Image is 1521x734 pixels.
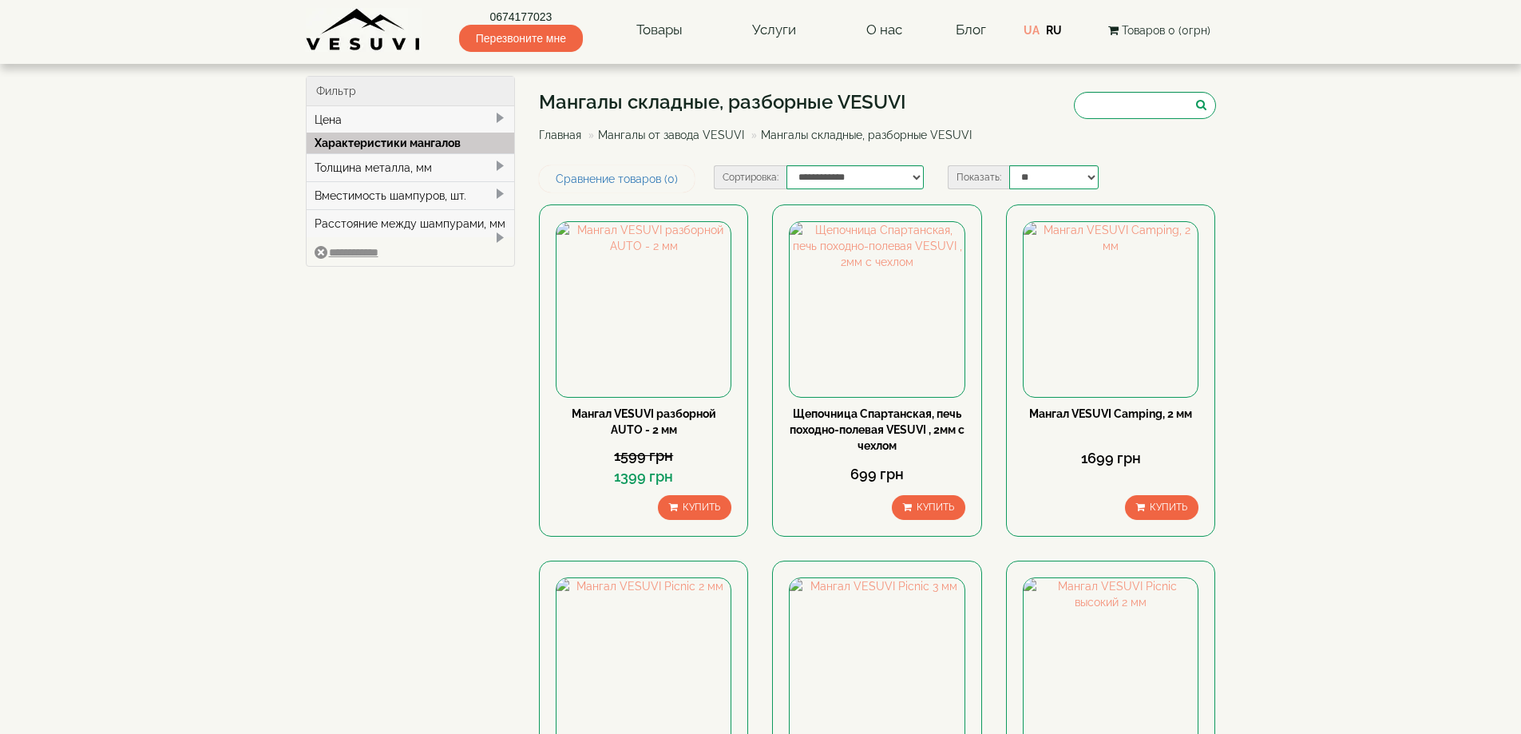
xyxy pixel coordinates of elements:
[598,129,744,141] a: Мангалы от завода VESUVI
[307,153,515,181] div: Толщина металла, мм
[459,25,583,52] span: Перезвоните мне
[1046,24,1062,37] a: RU
[307,77,515,106] div: Фильтр
[892,495,965,520] button: Купить
[917,502,954,513] span: Купить
[306,8,422,52] img: Завод VESUVI
[556,446,731,466] div: 1599 грн
[1103,22,1215,39] button: Товаров 0 (0грн)
[459,9,583,25] a: 0674177023
[1024,222,1198,396] img: Мангал VESUVI Camping, 2 мм
[850,12,918,49] a: О нас
[620,12,699,49] a: Товары
[956,22,986,38] a: Блог
[1024,24,1040,37] a: UA
[1150,502,1187,513] span: Купить
[557,222,731,396] img: Мангал VESUVI разборной AUTO - 2 мм
[789,464,964,485] div: 699 грн
[539,129,581,141] a: Главная
[747,127,972,143] li: Мангалы складные, разборные VESUVI
[790,407,964,452] a: Щепочница Спартанская, печь походно-полевая VESUVI , 2мм с чехлом
[539,165,695,192] a: Сравнение товаров (0)
[948,165,1009,189] label: Показать:
[307,209,515,237] div: Расстояние между шампурами, мм
[1125,495,1198,520] button: Купить
[790,222,964,396] img: Щепочница Спартанская, печь походно-полевая VESUVI , 2мм с чехлом
[539,92,984,113] h1: Мангалы складные, разборные VESUVI
[1023,448,1198,469] div: 1699 грн
[658,495,731,520] button: Купить
[683,502,720,513] span: Купить
[1029,407,1192,420] a: Мангал VESUVI Camping, 2 мм
[736,12,812,49] a: Услуги
[556,466,731,487] div: 1399 грн
[572,407,716,436] a: Мангал VESUVI разборной AUTO - 2 мм
[307,181,515,209] div: Вместимость шампуров, шт.
[1122,24,1210,37] span: Товаров 0 (0грн)
[714,165,786,189] label: Сортировка:
[307,106,515,133] div: Цена
[307,133,515,153] div: Характеристики мангалов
